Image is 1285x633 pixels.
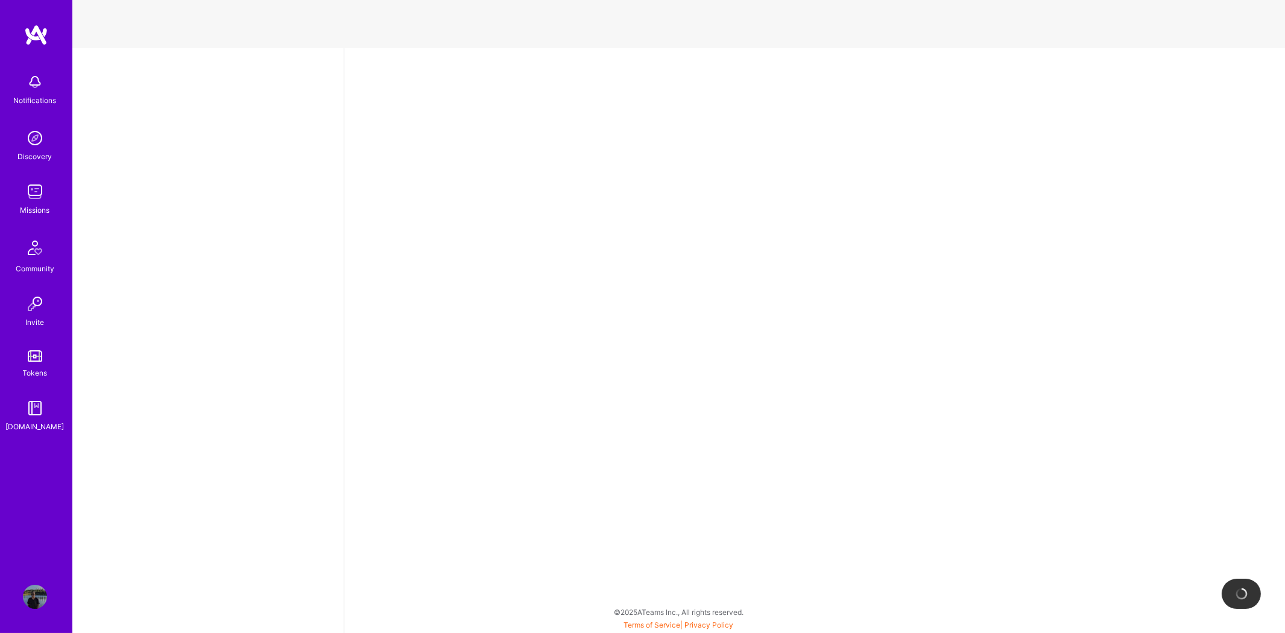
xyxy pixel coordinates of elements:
[20,585,50,609] a: User Avatar
[18,150,52,163] div: Discovery
[26,316,45,329] div: Invite
[23,292,47,316] img: Invite
[21,204,50,216] div: Missions
[24,24,48,46] img: logo
[28,350,42,362] img: tokens
[23,585,47,609] img: User Avatar
[23,70,47,94] img: bell
[23,180,47,204] img: teamwork
[23,367,48,379] div: Tokens
[16,262,54,275] div: Community
[1236,588,1248,600] img: loading
[14,94,57,107] div: Notifications
[685,620,734,629] a: Privacy Policy
[6,420,65,433] div: [DOMAIN_NAME]
[624,620,681,629] a: Terms of Service
[72,597,1285,627] div: © 2025 ATeams Inc., All rights reserved.
[624,620,734,629] span: |
[23,126,47,150] img: discovery
[21,233,49,262] img: Community
[23,396,47,420] img: guide book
